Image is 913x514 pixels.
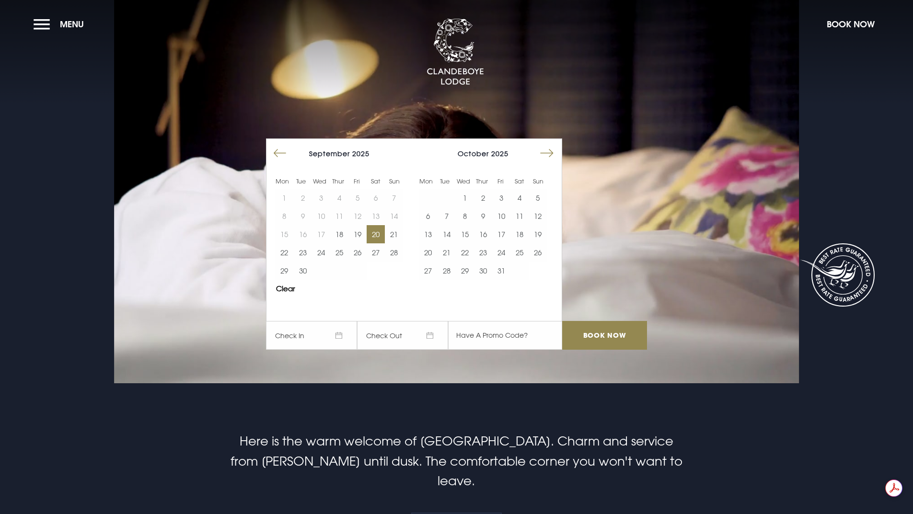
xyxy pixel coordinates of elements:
[474,225,492,243] td: Choose Thursday, October 16, 2025 as your start date.
[34,14,89,34] button: Menu
[492,225,510,243] button: 17
[275,262,293,280] button: 29
[275,243,293,262] button: 22
[510,225,529,243] td: Choose Saturday, October 18, 2025 as your start date.
[474,225,492,243] button: 16
[276,285,295,292] button: Clear
[492,189,510,207] td: Choose Friday, October 3, 2025 as your start date.
[309,149,350,158] span: September
[456,207,474,225] td: Choose Wednesday, October 8, 2025 as your start date.
[293,262,312,280] td: Choose Tuesday, September 30, 2025 as your start date.
[419,207,437,225] button: 6
[456,189,474,207] button: 1
[427,19,484,86] img: Clandeboye Lodge
[492,243,510,262] button: 24
[510,243,529,262] td: Choose Saturday, October 25, 2025 as your start date.
[474,262,492,280] button: 30
[385,243,403,262] td: Choose Sunday, September 28, 2025 as your start date.
[492,207,510,225] button: 10
[330,225,348,243] td: Choose Thursday, September 18, 2025 as your start date.
[271,144,289,162] button: Move backward to switch to the previous month.
[437,207,455,225] td: Choose Tuesday, October 7, 2025 as your start date.
[312,243,330,262] button: 24
[228,431,684,491] p: Here is the warm welcome of [GEOGRAPHIC_DATA]. Charm and service from [PERSON_NAME] until dusk. T...
[367,225,385,243] button: 20
[456,189,474,207] td: Choose Wednesday, October 1, 2025 as your start date.
[437,225,455,243] td: Choose Tuesday, October 14, 2025 as your start date.
[510,189,529,207] button: 4
[538,144,556,162] button: Move forward to switch to the next month.
[437,207,455,225] button: 7
[419,243,437,262] button: 20
[293,262,312,280] button: 30
[312,243,330,262] td: Choose Wednesday, September 24, 2025 as your start date.
[510,207,529,225] td: Choose Saturday, October 11, 2025 as your start date.
[60,19,84,30] span: Menu
[385,225,403,243] button: 21
[491,149,509,158] span: 2025
[275,243,293,262] td: Choose Monday, September 22, 2025 as your start date.
[456,243,474,262] td: Choose Wednesday, October 22, 2025 as your start date.
[492,243,510,262] td: Choose Friday, October 24, 2025 as your start date.
[330,243,348,262] td: Choose Thursday, September 25, 2025 as your start date.
[822,14,879,34] button: Book Now
[510,207,529,225] button: 11
[367,243,385,262] button: 27
[348,225,367,243] td: Choose Friday, September 19, 2025 as your start date.
[419,262,437,280] button: 27
[474,262,492,280] td: Choose Thursday, October 30, 2025 as your start date.
[529,207,547,225] button: 12
[348,225,367,243] button: 19
[474,189,492,207] td: Choose Thursday, October 2, 2025 as your start date.
[510,243,529,262] button: 25
[348,243,367,262] button: 26
[448,321,562,350] input: Have A Promo Code?
[293,243,312,262] td: Choose Tuesday, September 23, 2025 as your start date.
[348,243,367,262] td: Choose Friday, September 26, 2025 as your start date.
[437,243,455,262] td: Choose Tuesday, October 21, 2025 as your start date.
[352,149,370,158] span: 2025
[492,207,510,225] td: Choose Friday, October 10, 2025 as your start date.
[458,149,489,158] span: October
[330,243,348,262] button: 25
[330,225,348,243] button: 18
[492,189,510,207] button: 3
[266,321,357,350] span: Check In
[437,243,455,262] button: 21
[293,243,312,262] button: 23
[367,243,385,262] td: Choose Saturday, September 27, 2025 as your start date.
[437,262,455,280] button: 28
[529,189,547,207] td: Choose Sunday, October 5, 2025 as your start date.
[437,262,455,280] td: Choose Tuesday, October 28, 2025 as your start date.
[529,207,547,225] td: Choose Sunday, October 12, 2025 as your start date.
[385,243,403,262] button: 28
[474,243,492,262] button: 23
[419,207,437,225] td: Choose Monday, October 6, 2025 as your start date.
[492,262,510,280] button: 31
[456,225,474,243] button: 15
[529,225,547,243] td: Choose Sunday, October 19, 2025 as your start date.
[419,225,437,243] button: 13
[529,243,547,262] td: Choose Sunday, October 26, 2025 as your start date.
[529,243,547,262] button: 26
[419,262,437,280] td: Choose Monday, October 27, 2025 as your start date.
[357,321,448,350] span: Check Out
[529,189,547,207] button: 5
[456,207,474,225] button: 8
[510,225,529,243] button: 18
[529,225,547,243] button: 19
[367,225,385,243] td: Choose Saturday, September 20, 2025 as your start date.
[456,225,474,243] td: Choose Wednesday, October 15, 2025 as your start date.
[419,225,437,243] td: Choose Monday, October 13, 2025 as your start date.
[385,225,403,243] td: Choose Sunday, September 21, 2025 as your start date.
[456,243,474,262] button: 22
[474,207,492,225] td: Choose Thursday, October 9, 2025 as your start date.
[474,189,492,207] button: 2
[275,262,293,280] td: Choose Monday, September 29, 2025 as your start date.
[492,262,510,280] td: Choose Friday, October 31, 2025 as your start date.
[456,262,474,280] td: Choose Wednesday, October 29, 2025 as your start date.
[437,225,455,243] button: 14
[492,225,510,243] td: Choose Friday, October 17, 2025 as your start date.
[456,262,474,280] button: 29
[474,207,492,225] button: 9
